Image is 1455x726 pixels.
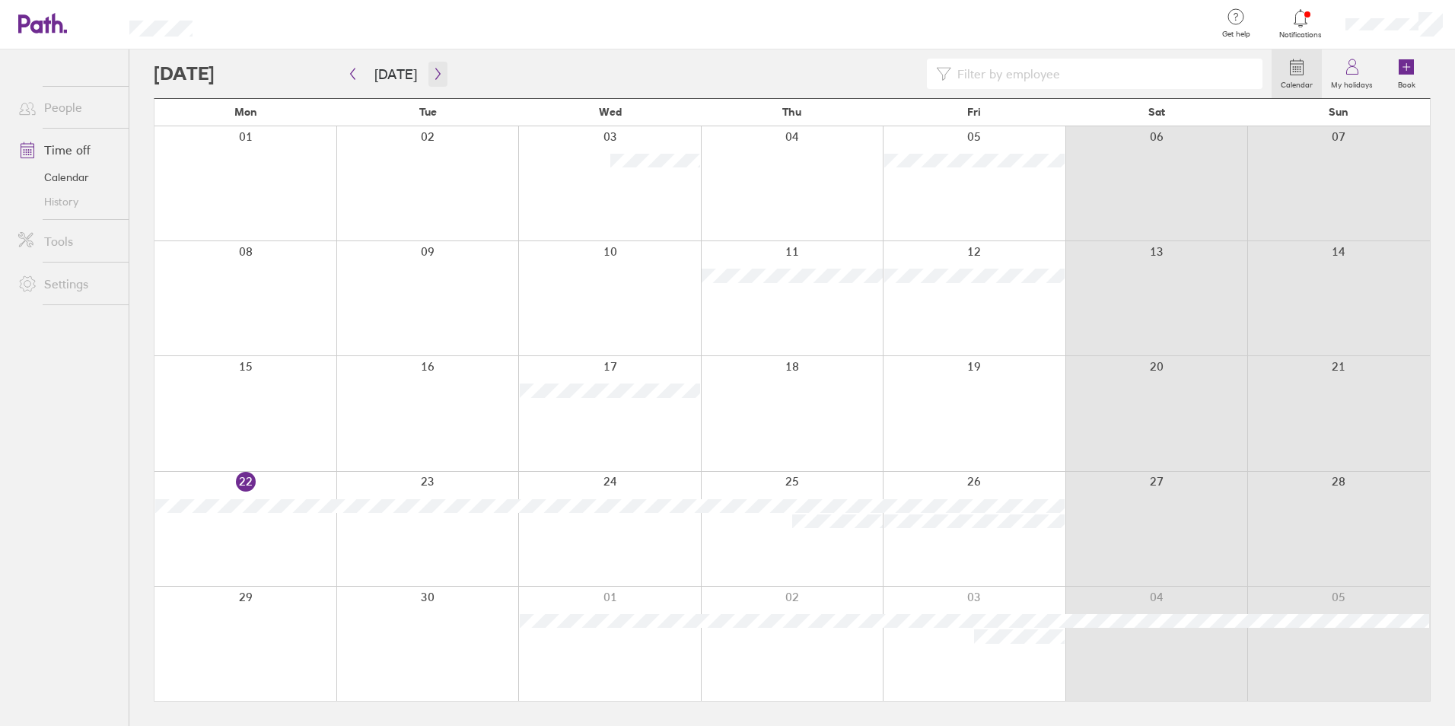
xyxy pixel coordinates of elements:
span: Notifications [1276,30,1326,40]
a: My holidays [1322,49,1382,98]
span: Fri [967,106,981,118]
span: Tue [419,106,437,118]
a: Time off [6,135,129,165]
span: Get help [1211,30,1261,39]
label: My holidays [1322,76,1382,90]
button: [DATE] [362,62,429,87]
a: Tools [6,226,129,256]
span: Sun [1329,106,1348,118]
a: Calendar [1272,49,1322,98]
a: Notifications [1276,8,1326,40]
span: Thu [782,106,801,118]
label: Book [1389,76,1425,90]
a: Book [1382,49,1431,98]
label: Calendar [1272,76,1322,90]
span: Mon [234,106,257,118]
a: People [6,92,129,123]
a: Calendar [6,165,129,189]
span: Sat [1148,106,1165,118]
a: Settings [6,269,129,299]
span: Wed [599,106,622,118]
a: History [6,189,129,214]
input: Filter by employee [951,59,1253,88]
